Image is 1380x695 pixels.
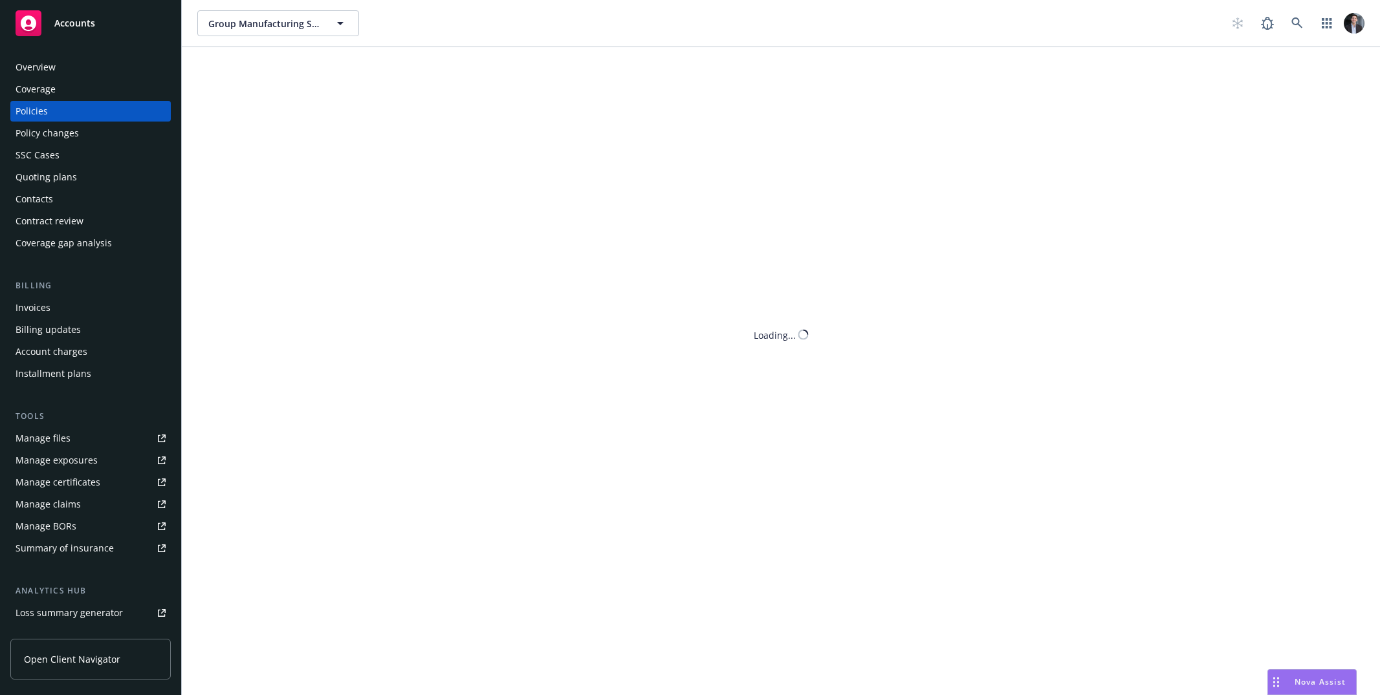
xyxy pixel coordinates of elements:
[16,319,81,340] div: Billing updates
[10,297,171,318] a: Invoices
[10,5,171,41] a: Accounts
[1344,13,1364,34] img: photo
[10,410,171,423] div: Tools
[10,341,171,362] a: Account charges
[16,516,76,537] div: Manage BORs
[10,233,171,253] a: Coverage gap analysis
[10,472,171,493] a: Manage certificates
[16,101,48,122] div: Policies
[10,516,171,537] a: Manage BORs
[10,79,171,100] a: Coverage
[16,145,60,166] div: SSC Cases
[10,584,171,597] div: Analytics hub
[10,167,171,187] a: Quoting plans
[16,57,56,78] div: Overview
[16,297,50,318] div: Invoices
[16,123,79,144] div: Policy changes
[16,538,114,559] div: Summary of insurance
[16,603,123,623] div: Loss summary generator
[10,538,171,559] a: Summary of insurance
[16,211,83,231] div: Contract review
[1254,10,1280,36] a: Report a Bug
[10,101,171,122] a: Policies
[16,494,81,515] div: Manage claims
[16,167,77,187] div: Quoting plans
[10,363,171,384] a: Installment plans
[10,211,171,231] a: Contract review
[10,57,171,78] a: Overview
[1225,10,1251,36] a: Start snowing
[208,17,320,30] span: Group Manufacturing Services
[754,328,796,341] div: Loading...
[1284,10,1310,36] a: Search
[1314,10,1340,36] a: Switch app
[1295,676,1346,687] span: Nova Assist
[16,233,112,253] div: Coverage gap analysis
[197,10,359,36] button: Group Manufacturing Services
[10,123,171,144] a: Policy changes
[16,363,91,384] div: Installment plans
[10,319,171,340] a: Billing updates
[16,189,53,209] div: Contacts
[10,279,171,292] div: Billing
[1268,670,1284,694] div: Drag to move
[16,450,98,471] div: Manage exposures
[16,79,56,100] div: Coverage
[16,428,71,449] div: Manage files
[10,450,171,471] a: Manage exposures
[10,189,171,209] a: Contacts
[10,145,171,166] a: SSC Cases
[10,603,171,623] a: Loss summary generator
[10,428,171,449] a: Manage files
[10,494,171,515] a: Manage claims
[24,652,120,666] span: Open Client Navigator
[1267,669,1357,695] button: Nova Assist
[16,341,87,362] div: Account charges
[16,472,100,493] div: Manage certificates
[54,18,95,28] span: Accounts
